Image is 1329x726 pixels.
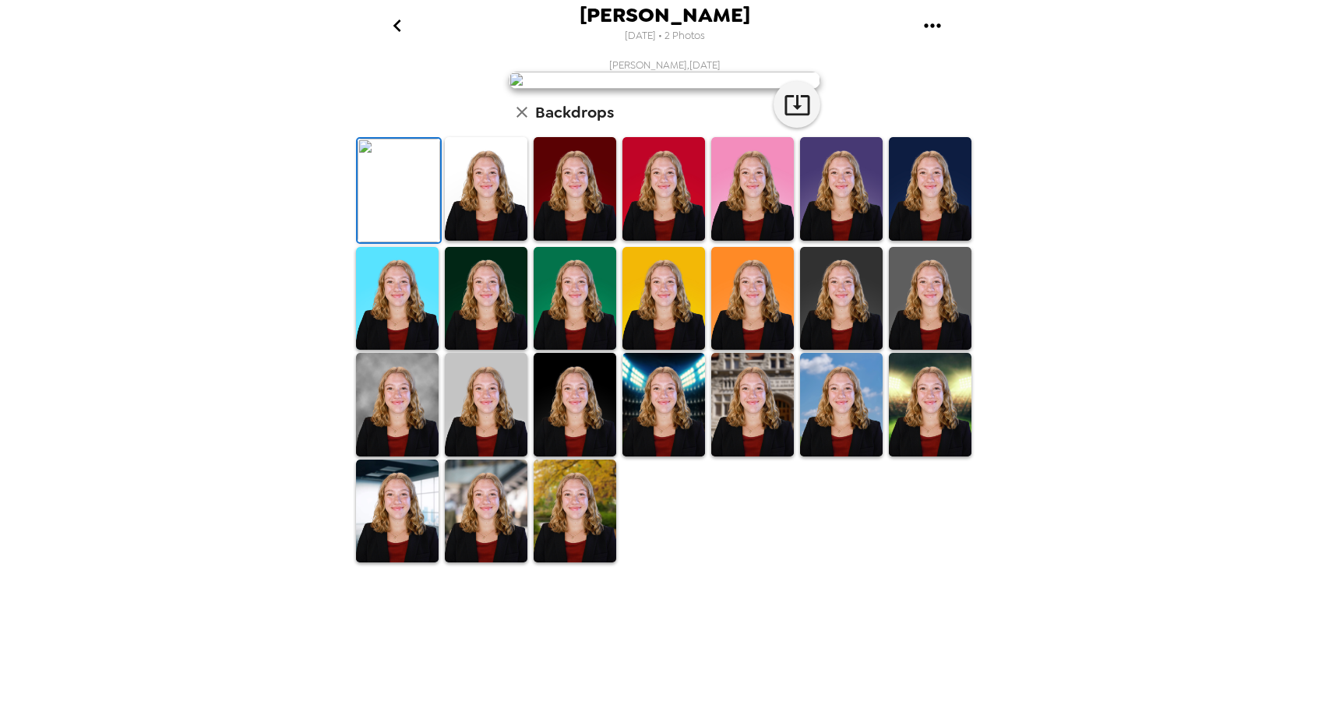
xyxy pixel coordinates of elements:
span: [PERSON_NAME] , [DATE] [609,58,721,72]
span: [PERSON_NAME] [580,5,750,26]
img: Original [358,139,440,242]
h6: Backdrops [535,100,614,125]
img: user [509,72,820,89]
span: [DATE] • 2 Photos [625,26,705,47]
